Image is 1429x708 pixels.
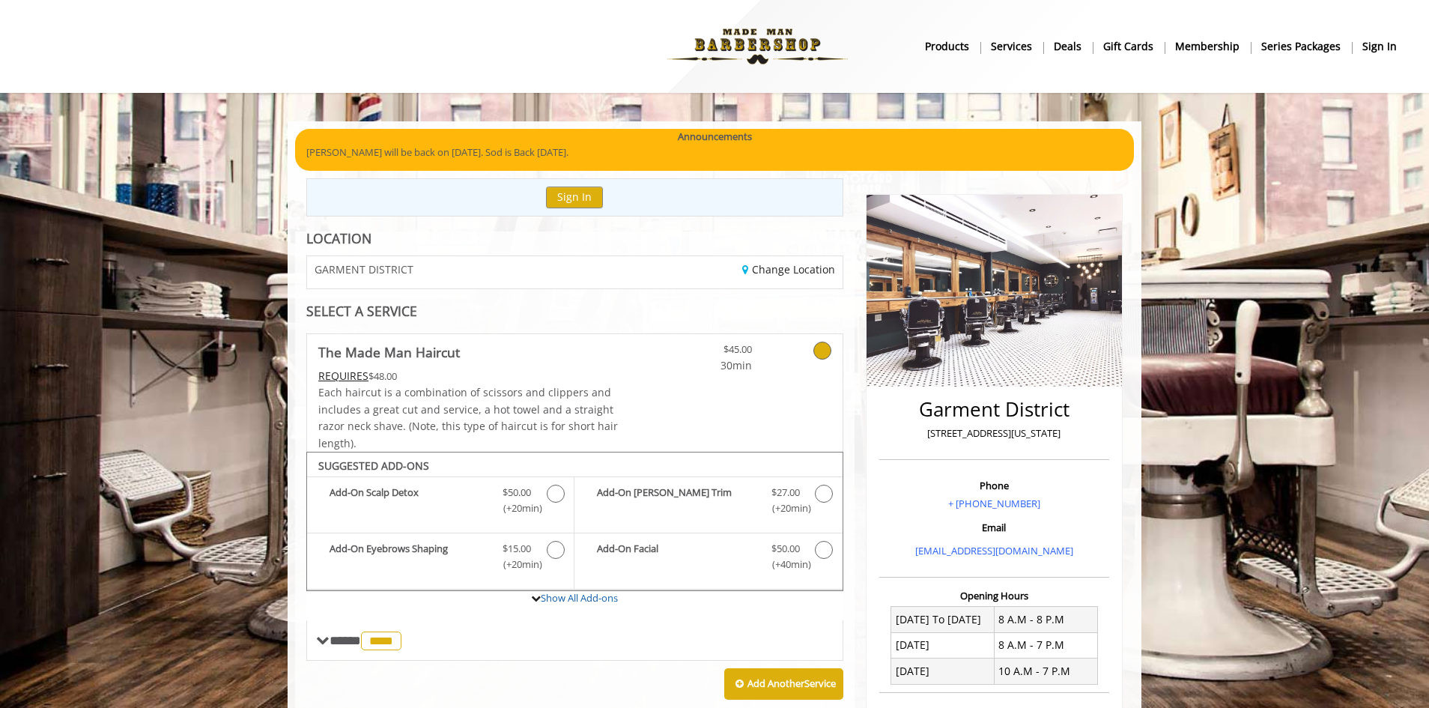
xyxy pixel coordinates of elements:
[914,35,980,57] a: Productsproducts
[306,145,1123,160] p: [PERSON_NAME] will be back on [DATE]. Sod is Back [DATE].
[742,262,835,276] a: Change Location
[541,591,618,605] a: Show All Add-ons
[771,485,800,500] span: $27.00
[664,357,752,374] span: 30min
[891,632,995,658] td: [DATE]
[318,459,429,473] b: SUGGESTED ADD-ONS
[306,452,843,591] div: The Made Man Haircut Add-onS
[883,399,1105,420] h2: Garment District
[915,544,1073,557] a: [EMAIL_ADDRESS][DOMAIN_NAME]
[503,541,531,557] span: $15.00
[747,677,836,690] b: Add Another Service
[980,35,1043,57] a: ServicesServices
[948,497,1040,510] a: + [PHONE_NUMBER]
[763,557,807,572] span: (+40min )
[1251,35,1352,57] a: Series packagesSeries packages
[318,342,460,363] b: The Made Man Haircut
[1362,38,1397,55] b: sign in
[330,485,488,516] b: Add-On Scalp Detox
[546,187,603,208] button: Sign In
[1165,35,1251,57] a: MembershipMembership
[1093,35,1165,57] a: Gift cardsgift cards
[1175,38,1240,55] b: Membership
[495,557,539,572] span: (+20min )
[1054,38,1081,55] b: Deals
[655,5,861,88] img: Made Man Barbershop logo
[1043,35,1093,57] a: DealsDeals
[318,385,618,450] span: Each haircut is a combination of scissors and clippers and includes a great cut and service, a ho...
[597,485,756,516] b: Add-On [PERSON_NAME] Trim
[994,607,1097,632] td: 8 A.M - 8 P.M
[771,541,800,557] span: $50.00
[883,480,1105,491] h3: Phone
[925,38,969,55] b: products
[891,659,995,684] td: [DATE]
[315,264,413,275] span: GARMENT DISTRICT
[306,304,843,318] div: SELECT A SERVICE
[318,368,619,384] div: $48.00
[315,541,566,576] label: Add-On Eyebrows Shaping
[664,334,752,374] a: $45.00
[582,485,834,520] label: Add-On Beard Trim
[597,541,756,572] b: Add-On Facial
[724,668,843,700] button: Add AnotherService
[1103,38,1153,55] b: gift cards
[994,659,1097,684] td: 10 A.M - 7 P.M
[318,369,368,383] span: This service needs some Advance to be paid before we block your appointment
[503,485,531,500] span: $50.00
[879,590,1109,601] h3: Opening Hours
[763,500,807,516] span: (+20min )
[582,541,834,576] label: Add-On Facial
[495,500,539,516] span: (+20min )
[883,522,1105,533] h3: Email
[883,426,1105,441] p: [STREET_ADDRESS][US_STATE]
[330,541,488,572] b: Add-On Eyebrows Shaping
[315,485,566,520] label: Add-On Scalp Detox
[1261,38,1341,55] b: Series packages
[994,632,1097,658] td: 8 A.M - 7 P.M
[991,38,1032,55] b: Services
[1352,35,1407,57] a: sign insign in
[306,229,371,247] b: LOCATION
[678,129,752,145] b: Announcements
[891,607,995,632] td: [DATE] To [DATE]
